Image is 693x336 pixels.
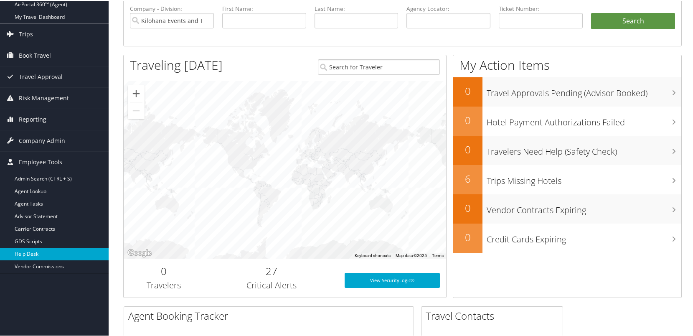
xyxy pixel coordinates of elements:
label: Company - Division: [130,4,214,12]
label: Ticket Number: [499,4,583,12]
h2: 6 [453,171,482,185]
h1: Traveling [DATE] [130,56,223,73]
span: Trips [19,23,33,44]
h2: 0 [453,142,482,156]
h1: My Action Items [453,56,681,73]
span: Risk Management [19,87,69,108]
h2: 0 [453,229,482,244]
img: Google [126,247,153,258]
button: Keyboard shortcuts [355,252,391,258]
label: Last Name: [315,4,399,12]
h2: 0 [453,83,482,97]
span: Employee Tools [19,151,62,172]
span: Travel Approval [19,66,63,87]
h3: Travel Approvals Pending (Advisor Booked) [487,82,681,98]
h2: Agent Booking Tracker [128,308,414,322]
a: 6Trips Missing Hotels [453,164,681,193]
span: Book Travel [19,44,51,65]
a: View SecurityLogic® [345,272,439,287]
button: Zoom in [128,84,145,101]
h3: Travelers Need Help (Safety Check) [487,141,681,157]
a: 0Vendor Contracts Expiring [453,193,681,223]
a: Open this area in Google Maps (opens a new window) [126,247,153,258]
h2: 27 [211,263,333,277]
a: Terms (opens in new tab) [432,252,444,257]
button: Zoom out [128,102,145,118]
input: Search for Traveler [318,59,440,74]
a: 0Travelers Need Help (Safety Check) [453,135,681,164]
h3: Vendor Contracts Expiring [487,199,681,215]
a: 0Credit Cards Expiring [453,223,681,252]
label: First Name: [222,4,306,12]
h2: 0 [453,112,482,127]
h3: Critical Alerts [211,279,333,290]
a: 0Hotel Payment Authorizations Failed [453,106,681,135]
h3: Hotel Payment Authorizations Failed [487,112,681,127]
h3: Travelers [130,279,198,290]
span: Company Admin [19,130,65,150]
label: Agency Locator: [406,4,490,12]
button: Search [591,12,675,29]
h2: 0 [130,263,198,277]
h3: Trips Missing Hotels [487,170,681,186]
a: 0Travel Approvals Pending (Advisor Booked) [453,76,681,106]
span: Map data ©2025 [396,252,427,257]
h3: Credit Cards Expiring [487,229,681,244]
h2: Travel Contacts [426,308,563,322]
span: Reporting [19,108,46,129]
h2: 0 [453,200,482,214]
